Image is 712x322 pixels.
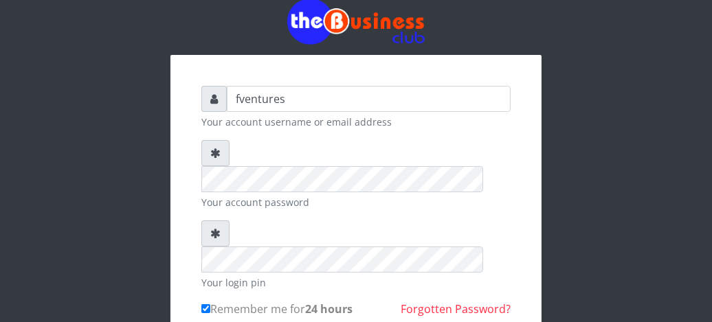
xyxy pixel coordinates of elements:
b: 24 hours [305,301,353,317]
input: Username or email address [227,86,511,112]
input: Remember me for24 hours [201,304,210,313]
small: Your login pin [201,275,511,290]
a: Forgotten Password? [401,301,511,317]
small: Your account username or email address [201,115,511,129]
small: Your account password [201,195,511,209]
label: Remember me for [201,301,353,317]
